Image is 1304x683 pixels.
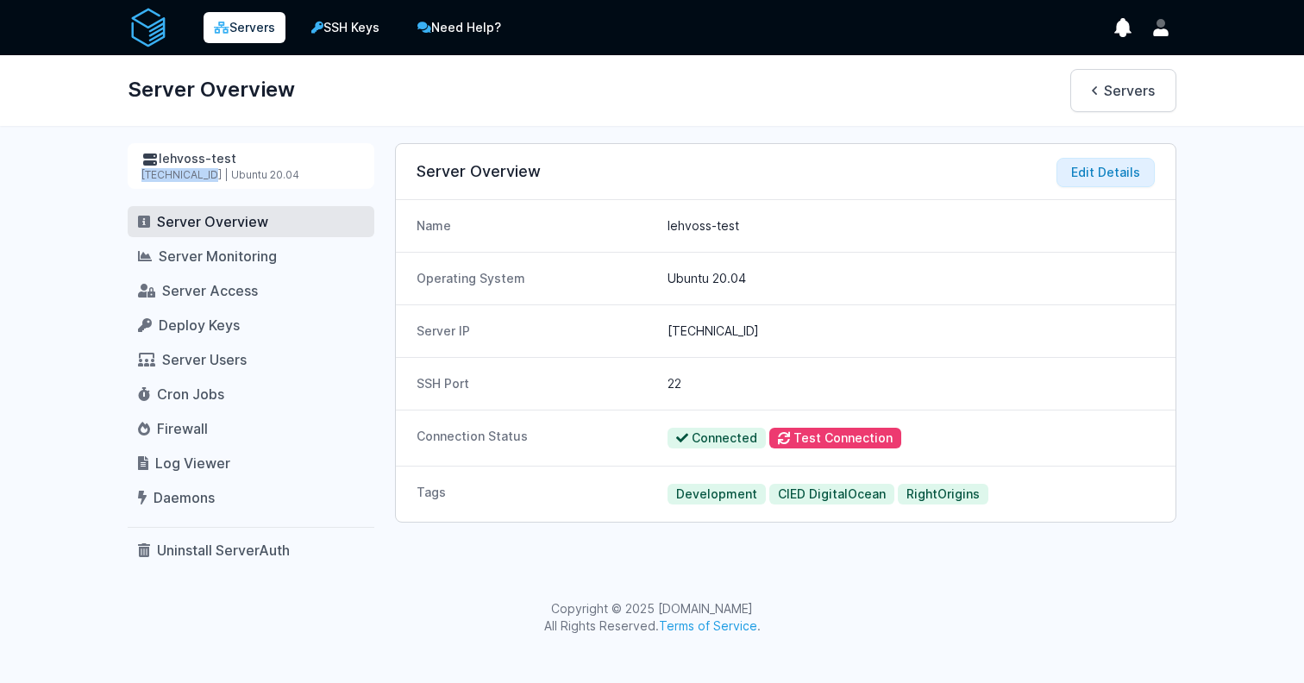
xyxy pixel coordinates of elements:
h1: Server Overview [128,69,295,110]
span: Server Monitoring [159,248,277,265]
div: lehvoss-test [141,150,360,168]
dt: Tags [417,484,654,504]
img: serverAuth logo [128,7,169,48]
div: [TECHNICAL_ID] | Ubuntu 20.04 [141,168,360,182]
span: Firewall [157,420,208,437]
a: Servers [1070,69,1176,112]
span: Server Access [162,282,258,299]
a: Deploy Keys [128,310,374,341]
button: Edit Details [1056,158,1155,187]
span: Connected [668,428,766,448]
a: Server Users [128,344,374,375]
dd: 22 [668,375,1155,392]
dt: Operating System [417,270,654,287]
span: Development [668,484,766,504]
h3: Server Overview [417,161,1155,182]
dt: Server IP [417,323,654,340]
span: Deploy Keys [159,316,240,334]
a: Server Monitoring [128,241,374,272]
dd: Ubuntu 20.04 [668,270,1155,287]
a: Need Help? [405,10,513,45]
dd: lehvoss-test [668,217,1155,235]
dt: Connection Status [417,428,654,448]
span: Uninstall ServerAuth [157,542,290,559]
a: Server Overview [128,206,374,237]
span: Server Overview [157,213,268,230]
a: Log Viewer [128,448,374,479]
button: Test Connection [769,428,901,448]
dd: [TECHNICAL_ID] [668,323,1155,340]
a: Daemons [128,482,374,513]
dt: Name [417,217,654,235]
span: RightOrigins [898,484,988,504]
span: Server Users [162,351,247,368]
span: Daemons [154,489,215,506]
a: Terms of Service [659,618,757,633]
a: SSH Keys [299,10,392,45]
dt: SSH Port [417,375,654,392]
a: Servers [204,12,285,43]
span: Cron Jobs [157,385,224,403]
button: show notifications [1107,12,1138,43]
a: Firewall [128,413,374,444]
button: User menu [1145,12,1176,43]
span: CIED DigitalOcean [769,484,894,504]
span: Log Viewer [155,454,230,472]
a: Server Access [128,275,374,306]
a: Cron Jobs [128,379,374,410]
a: Uninstall ServerAuth [128,535,374,566]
